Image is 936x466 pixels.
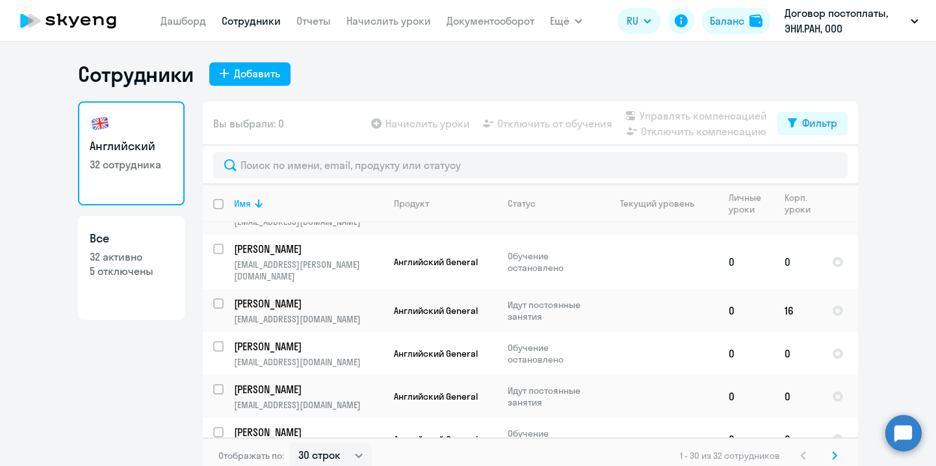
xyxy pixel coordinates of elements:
td: 0 [718,418,774,461]
td: 0 [718,375,774,418]
button: Договор постоплаты, ЭНИ.РАН, ООО [778,5,925,36]
div: Корп. уроки [785,192,812,215]
p: Идут постоянные занятия [508,385,597,408]
a: [PERSON_NAME] [234,339,383,354]
a: Документооборот [447,14,534,27]
button: Балансbalance [702,8,770,34]
td: 0 [718,332,774,375]
p: [PERSON_NAME] [234,242,381,256]
a: Дашборд [161,14,206,27]
p: 32 активно [90,250,173,264]
p: Обучение остановлено [508,250,597,274]
div: Имя [234,198,251,209]
a: Отчеты [296,14,331,27]
div: Корп. уроки [785,192,821,215]
p: [EMAIL_ADDRESS][DOMAIN_NAME] [234,399,383,411]
span: Английский General [394,391,478,402]
button: Добавить [209,62,291,86]
div: Текущий уровень [608,198,718,209]
div: Фильтр [802,115,837,131]
p: Обучение остановлено [508,428,597,451]
a: Все32 активно5 отключены [78,216,185,320]
a: Английский32 сотрудника [78,101,185,205]
div: Продукт [394,198,497,209]
img: english [90,113,110,134]
p: Идут постоянные занятия [508,299,597,322]
span: Ещё [550,13,569,29]
span: Английский General [394,434,478,445]
span: RU [627,13,638,29]
button: Фильтр [777,112,848,135]
div: Статус [508,198,597,209]
img: balance [749,14,762,27]
td: 0 [774,418,822,461]
h3: Английский [90,138,173,155]
div: Личные уроки [729,192,773,215]
div: Личные уроки [729,192,765,215]
p: [PERSON_NAME] [234,425,381,439]
td: 16 [774,289,822,332]
span: 1 - 30 из 32 сотрудников [680,450,780,461]
div: Имя [234,198,383,209]
a: [PERSON_NAME] [234,382,383,396]
p: [PERSON_NAME] [234,339,381,354]
input: Поиск по имени, email, продукту или статусу [213,152,848,178]
span: Английский General [394,256,478,268]
td: 0 [718,289,774,332]
div: Добавить [234,66,280,81]
p: 32 сотрудника [90,157,173,172]
p: 5 отключены [90,264,173,278]
div: Текущий уровень [620,198,694,209]
button: Ещё [550,8,582,34]
p: [PERSON_NAME] [234,382,381,396]
span: Английский General [394,305,478,317]
h3: Все [90,230,173,247]
span: Английский General [394,348,478,359]
p: Договор постоплаты, ЭНИ.РАН, ООО [785,5,905,36]
div: Статус [508,198,536,209]
div: Продукт [394,198,429,209]
button: RU [617,8,660,34]
p: [PERSON_NAME] [234,296,381,311]
span: Вы выбрали: 0 [213,116,284,131]
p: [EMAIL_ADDRESS][PERSON_NAME][DOMAIN_NAME] [234,259,383,282]
td: 0 [774,375,822,418]
a: [PERSON_NAME] [234,296,383,311]
div: Баланс [710,13,744,29]
td: 0 [774,235,822,289]
span: Отображать по: [218,450,284,461]
a: Начислить уроки [346,14,431,27]
td: 0 [774,332,822,375]
td: 0 [718,235,774,289]
a: Сотрудники [222,14,281,27]
a: [PERSON_NAME] [234,425,383,439]
h1: Сотрудники [78,61,194,87]
a: [PERSON_NAME] [234,242,383,256]
p: [EMAIL_ADDRESS][DOMAIN_NAME] [234,313,383,325]
p: [EMAIL_ADDRESS][DOMAIN_NAME] [234,356,383,368]
p: Обучение остановлено [508,342,597,365]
